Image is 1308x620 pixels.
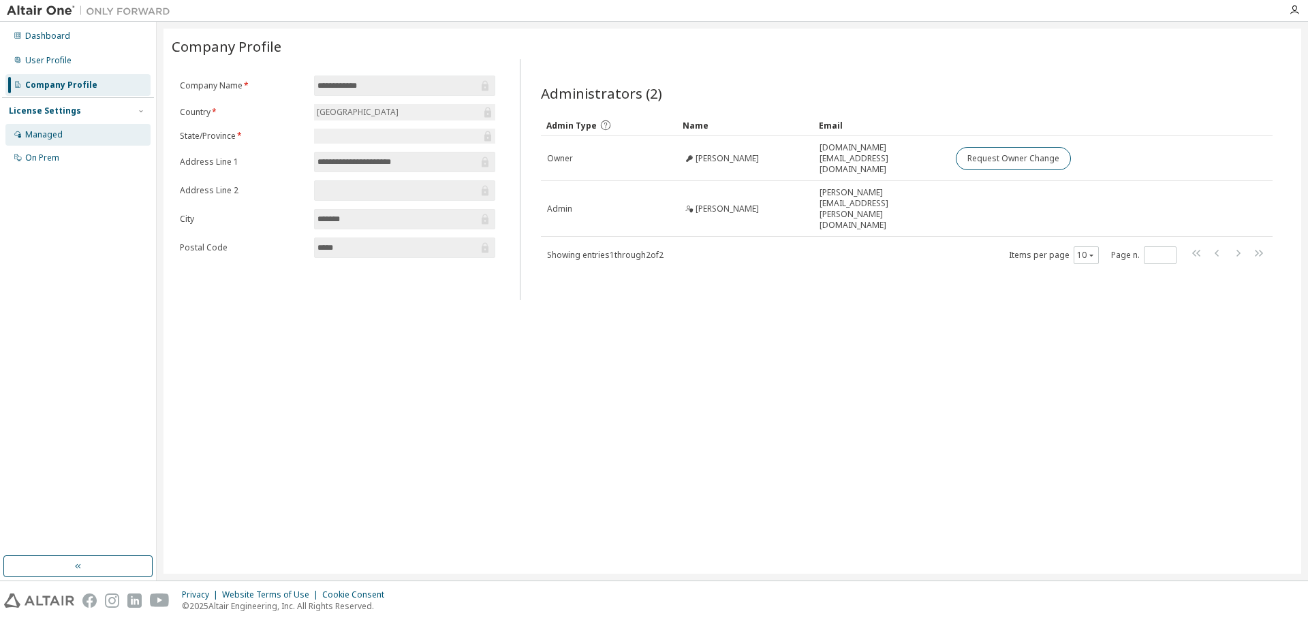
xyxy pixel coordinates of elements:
[547,249,664,261] span: Showing entries 1 through 2 of 2
[541,84,662,103] span: Administrators (2)
[182,589,222,600] div: Privacy
[820,187,944,231] span: [PERSON_NAME][EMAIL_ADDRESS][PERSON_NAME][DOMAIN_NAME]
[180,185,306,196] label: Address Line 2
[820,142,944,175] span: [DOMAIN_NAME][EMAIL_ADDRESS][DOMAIN_NAME]
[150,593,170,608] img: youtube.svg
[180,214,306,225] label: City
[1077,250,1095,261] button: 10
[4,593,74,608] img: altair_logo.svg
[1009,246,1099,264] span: Items per page
[172,37,281,56] span: Company Profile
[7,4,177,18] img: Altair One
[322,589,392,600] div: Cookie Consent
[222,589,322,600] div: Website Terms of Use
[180,242,306,253] label: Postal Code
[546,120,597,131] span: Admin Type
[180,80,306,91] label: Company Name
[182,600,392,612] p: © 2025 Altair Engineering, Inc. All Rights Reserved.
[696,203,759,214] span: [PERSON_NAME]
[180,131,306,142] label: State/Province
[1111,246,1177,264] span: Page n.
[547,153,573,164] span: Owner
[696,153,759,164] span: [PERSON_NAME]
[956,147,1071,170] button: Request Owner Change
[25,80,97,91] div: Company Profile
[819,114,944,136] div: Email
[25,129,63,140] div: Managed
[180,107,306,118] label: Country
[127,593,142,608] img: linkedin.svg
[9,105,81,116] div: License Settings
[82,593,97,608] img: facebook.svg
[180,157,306,167] label: Address Line 1
[314,104,495,120] div: [GEOGRAPHIC_DATA]
[315,105,401,120] div: [GEOGRAPHIC_DATA]
[25,55,72,66] div: User Profile
[547,203,572,214] span: Admin
[683,114,808,136] div: Name
[25,152,59,163] div: On Prem
[25,31,70,42] div: Dashboard
[105,593,119,608] img: instagram.svg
